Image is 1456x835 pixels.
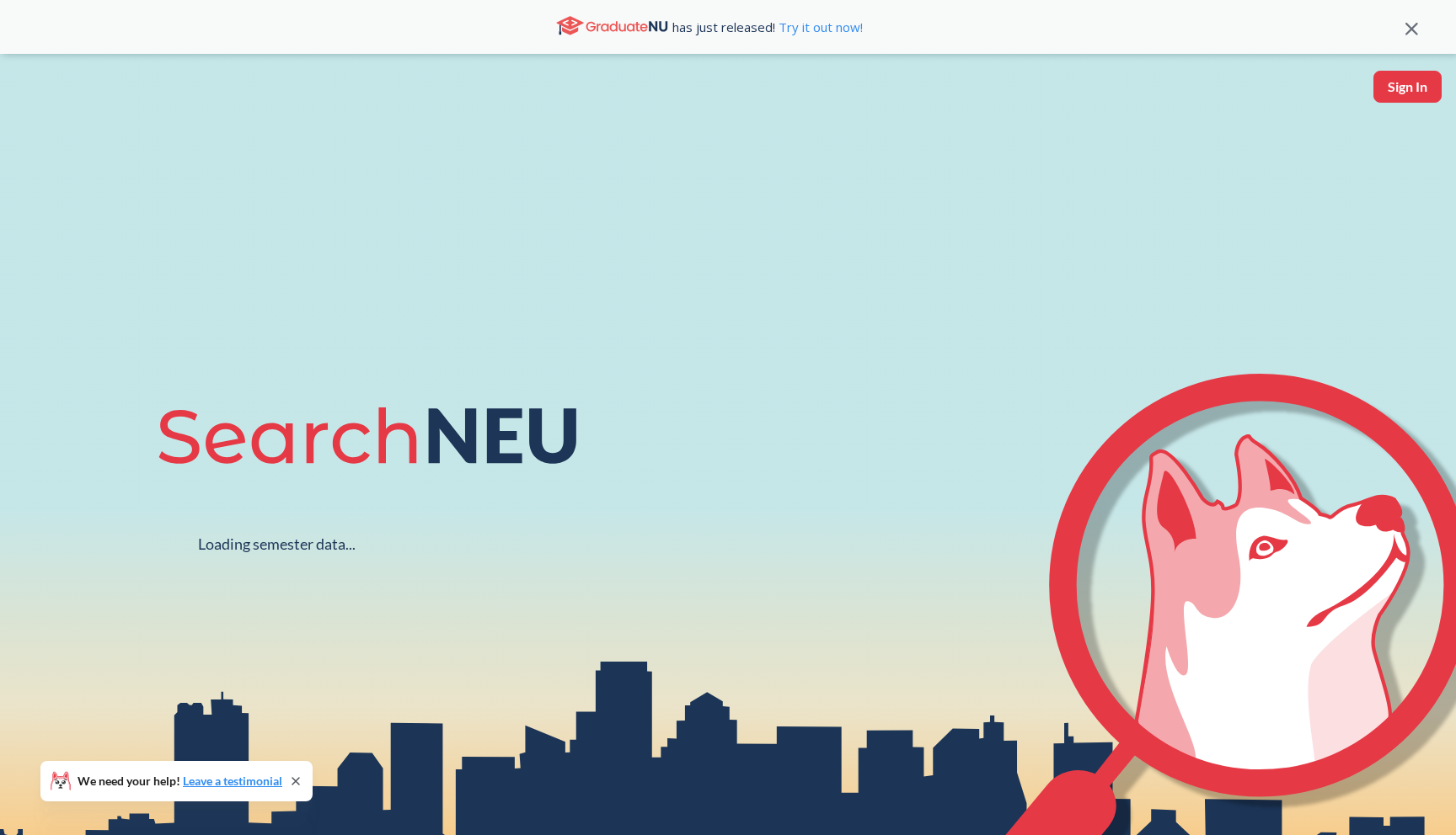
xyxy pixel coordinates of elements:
[1373,71,1442,103] button: Sign In
[775,19,863,35] a: Try it out now!
[17,71,56,127] a: sandbox logo
[17,71,56,122] img: sandbox logo
[183,774,282,788] a: Leave a testimonial
[78,775,282,787] span: We need your help!
[198,535,356,554] div: Loading semester data...
[672,18,863,36] span: has just released!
